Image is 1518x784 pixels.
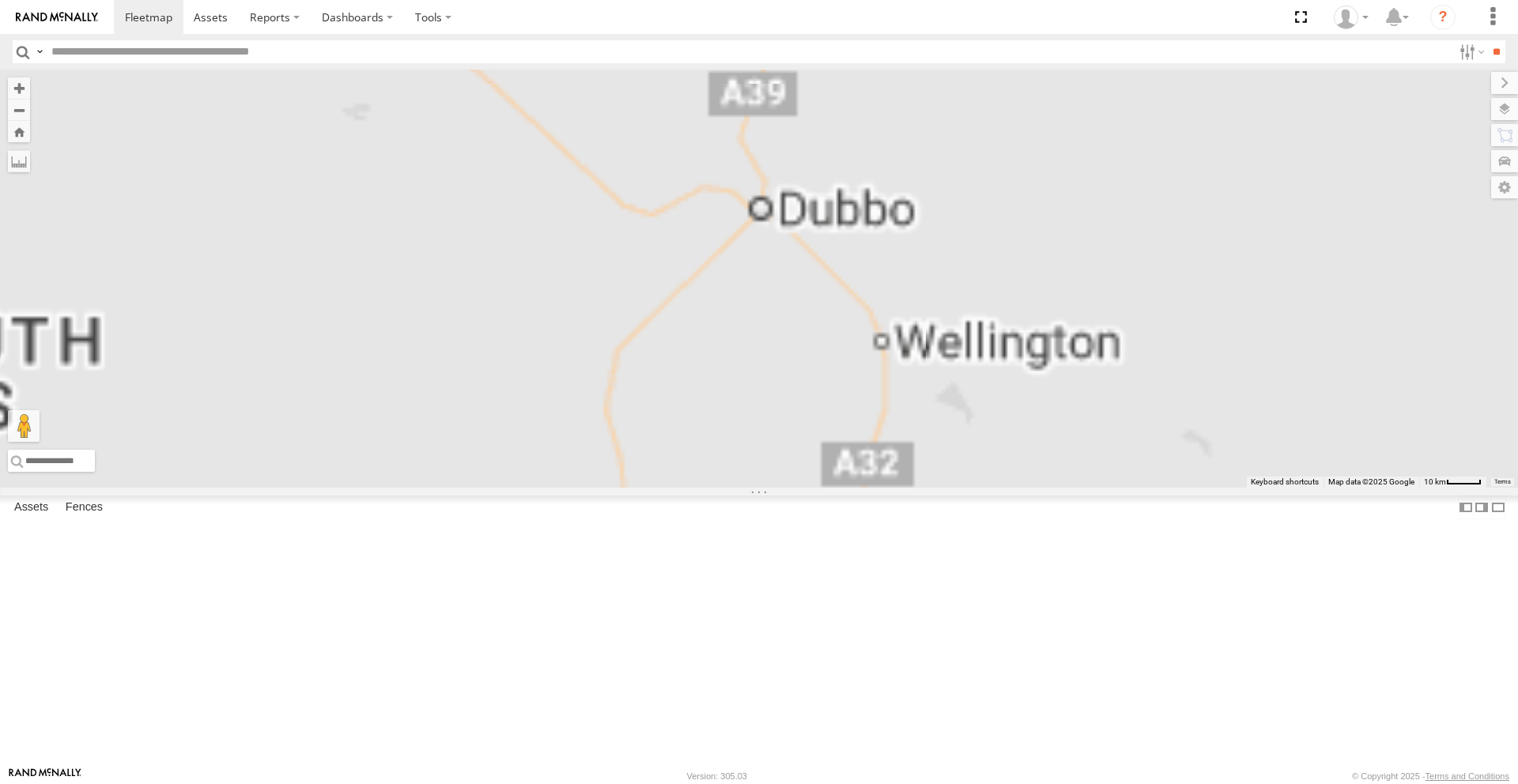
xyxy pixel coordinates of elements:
span: 10 km [1424,477,1446,486]
label: Map Settings [1491,176,1518,198]
i: ? [1430,5,1456,30]
label: Search Query [33,40,46,63]
a: Visit our Website [9,768,81,784]
button: Zoom out [8,99,30,121]
button: Zoom in [8,77,30,99]
label: Search Filter Options [1453,40,1487,63]
span: Map data ©2025 Google [1328,477,1414,486]
a: Terms and Conditions [1425,771,1509,781]
label: Dock Summary Table to the Right [1474,496,1490,518]
div: Version: 305.03 [687,771,747,781]
a: Terms [1494,479,1511,485]
button: Keyboard shortcuts [1251,477,1319,488]
button: Drag Pegman onto the map to open Street View [8,410,40,442]
button: Zoom Home [8,121,30,142]
div: © Copyright 2025 - [1352,771,1509,781]
label: Hide Summary Table [1490,496,1506,518]
label: Fences [58,496,111,518]
img: rand-logo.svg [16,12,98,23]
label: Assets [6,496,56,518]
label: Measure [8,150,30,172]
div: Kane McDermott [1328,6,1374,29]
label: Dock Summary Table to the Left [1458,496,1474,518]
button: Map scale: 10 km per 41 pixels [1419,477,1486,488]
